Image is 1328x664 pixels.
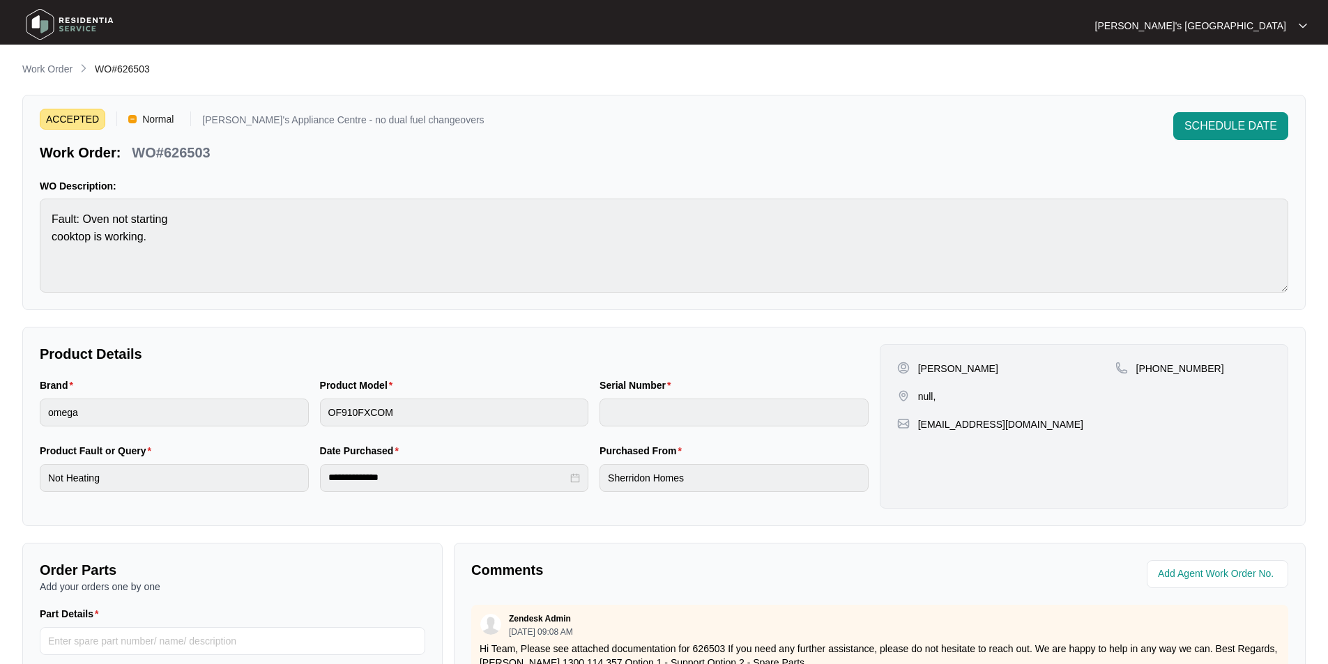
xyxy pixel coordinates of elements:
input: Part Details [40,627,425,655]
input: Product Model [320,399,589,426]
img: chevron-right [78,63,89,74]
span: SCHEDULE DATE [1184,118,1277,134]
img: Vercel Logo [128,115,137,123]
label: Brand [40,378,79,392]
label: Part Details [40,607,105,621]
input: Date Purchased [328,470,568,485]
img: map-pin [897,389,910,402]
span: ACCEPTED [40,109,105,130]
p: Product Details [40,344,869,364]
a: Work Order [20,62,75,77]
p: [PERSON_NAME]'s Appliance Centre - no dual fuel changeovers [202,115,484,130]
p: [EMAIL_ADDRESS][DOMAIN_NAME] [918,417,1083,431]
p: Comments [471,560,870,580]
p: null, [918,389,936,403]
input: Purchased From [600,464,869,492]
span: Normal [137,109,179,130]
textarea: Fault: Oven not starting cooktop is working. [40,199,1288,293]
img: dropdown arrow [1299,22,1307,29]
img: map-pin [1115,362,1128,374]
input: Add Agent Work Order No. [1158,566,1280,582]
label: Purchased From [600,444,687,458]
img: user.svg [480,614,501,635]
p: WO Description: [40,179,1288,193]
button: SCHEDULE DATE [1173,112,1288,140]
p: [PERSON_NAME] [918,362,998,376]
p: [PHONE_NUMBER] [1136,362,1224,376]
p: [PERSON_NAME]'s [GEOGRAPHIC_DATA] [1095,19,1286,33]
p: Work Order [22,62,72,76]
label: Serial Number [600,378,676,392]
img: map-pin [897,417,910,430]
img: user-pin [897,362,910,374]
p: Zendesk Admin [509,613,571,624]
input: Brand [40,399,309,426]
label: Product Model [320,378,399,392]
input: Serial Number [600,399,869,426]
span: WO#626503 [95,63,150,75]
img: residentia service logo [21,3,119,45]
p: Order Parts [40,560,425,580]
label: Date Purchased [320,444,404,458]
label: Product Fault or Query [40,444,157,458]
p: WO#626503 [132,143,210,162]
input: Product Fault or Query [40,464,309,492]
p: [DATE] 09:08 AM [509,628,573,636]
p: Add your orders one by one [40,580,425,594]
p: Work Order: [40,143,121,162]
